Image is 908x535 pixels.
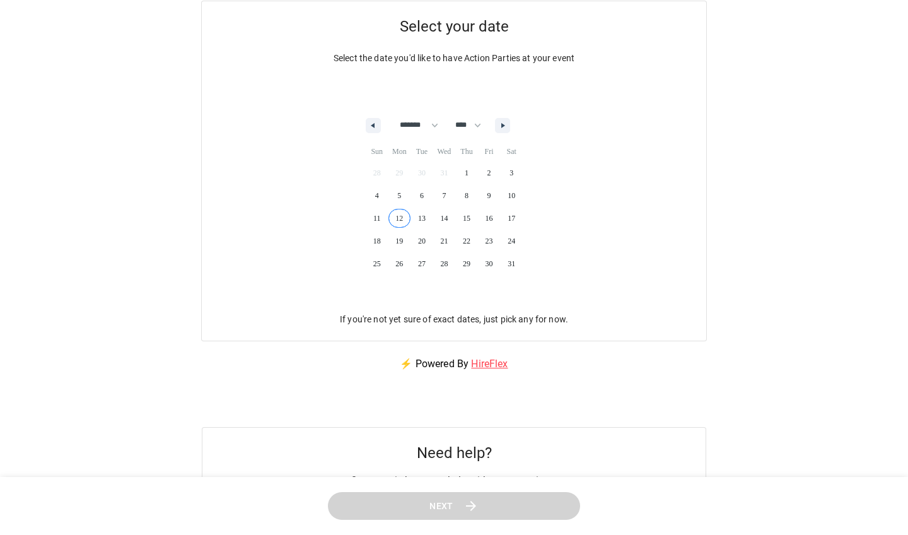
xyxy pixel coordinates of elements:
[500,230,523,252] button: 24
[508,207,515,230] span: 17
[410,230,433,252] button: 20
[397,184,401,207] span: 5
[375,184,379,207] span: 4
[487,162,491,184] span: 2
[366,230,388,252] button: 18
[388,207,411,230] button: 12
[478,184,501,207] button: 9
[455,184,478,207] button: 8
[410,207,433,230] button: 13
[500,184,523,207] button: 10
[478,207,501,230] button: 16
[410,184,433,207] button: 6
[509,162,513,184] span: 3
[388,141,411,162] span: Mon
[433,252,456,275] button: 28
[395,207,403,230] span: 12
[478,230,501,252] button: 23
[455,230,478,252] button: 22
[388,230,411,252] button: 19
[508,184,515,207] span: 10
[478,162,501,184] button: 2
[486,230,493,252] span: 23
[351,473,558,488] p: Our team is happy to help with any questions.
[440,230,448,252] span: 21
[508,252,515,275] span: 31
[440,252,448,275] span: 28
[373,252,381,275] span: 25
[385,341,523,387] p: ⚡ Powered By
[433,207,456,230] button: 14
[500,162,523,184] button: 3
[463,230,470,252] span: 22
[455,141,478,162] span: Thu
[455,162,478,184] button: 1
[463,252,470,275] span: 29
[463,207,470,230] span: 15
[478,252,501,275] button: 30
[465,162,469,184] span: 1
[420,184,424,207] span: 6
[340,313,568,326] p: If you're not yet sure of exact dates, just pick any for now.
[388,252,411,275] button: 26
[417,443,492,463] h5: Need help?
[418,252,426,275] span: 27
[202,1,706,52] h5: Select your date
[366,141,388,162] span: Sun
[478,141,501,162] span: Fri
[500,207,523,230] button: 17
[440,207,448,230] span: 14
[433,184,456,207] button: 7
[442,184,446,207] span: 7
[373,207,381,230] span: 11
[465,184,469,207] span: 8
[500,252,523,275] button: 31
[500,141,523,162] span: Sat
[486,252,493,275] span: 30
[410,252,433,275] button: 27
[395,252,403,275] span: 26
[366,252,388,275] button: 25
[471,358,508,370] a: HireFlex
[455,252,478,275] button: 29
[395,230,403,252] span: 19
[373,230,381,252] span: 18
[455,207,478,230] button: 15
[202,52,706,64] p: Select the date you'd like to have Action Parties at your event
[508,230,515,252] span: 24
[433,230,456,252] button: 21
[366,207,388,230] button: 11
[486,207,493,230] span: 16
[366,184,388,207] button: 4
[487,184,491,207] span: 9
[418,207,426,230] span: 13
[410,141,433,162] span: Tue
[433,141,456,162] span: Wed
[388,184,411,207] button: 5
[418,230,426,252] span: 20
